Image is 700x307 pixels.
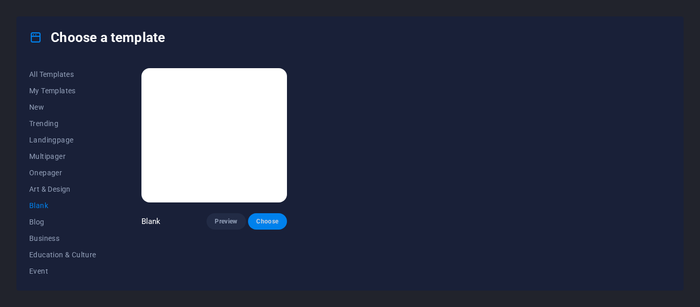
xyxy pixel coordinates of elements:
[29,115,96,132] button: Trending
[29,83,96,99] button: My Templates
[141,68,287,202] img: Blank
[29,201,96,210] span: Blank
[215,217,237,226] span: Preview
[29,230,96,247] button: Business
[29,66,96,83] button: All Templates
[29,99,96,115] button: New
[29,148,96,165] button: Multipager
[29,29,165,46] h4: Choose a template
[29,185,96,193] span: Art & Design
[29,214,96,230] button: Blog
[29,87,96,95] span: My Templates
[248,213,287,230] button: Choose
[29,152,96,160] span: Multipager
[29,169,96,177] span: Onepager
[29,119,96,128] span: Trending
[29,197,96,214] button: Blank
[29,247,96,263] button: Education & Culture
[29,218,96,226] span: Blog
[29,267,96,275] span: Event
[29,132,96,148] button: Landingpage
[141,216,161,227] p: Blank
[29,234,96,242] span: Business
[29,70,96,78] span: All Templates
[29,181,96,197] button: Art & Design
[29,103,96,111] span: New
[29,136,96,144] span: Landingpage
[29,251,96,259] span: Education & Culture
[29,263,96,279] button: Event
[207,213,245,230] button: Preview
[29,165,96,181] button: Onepager
[256,217,279,226] span: Choose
